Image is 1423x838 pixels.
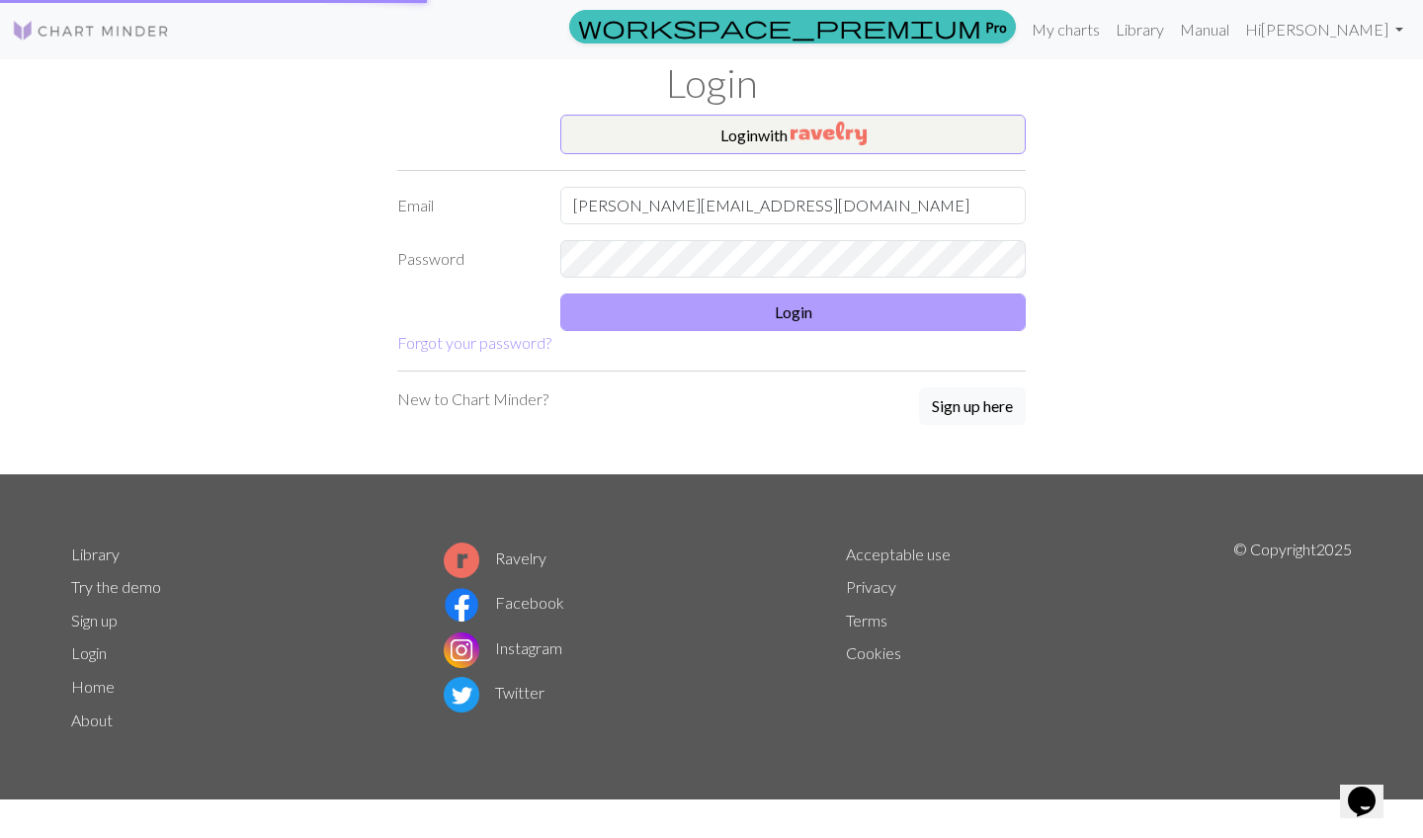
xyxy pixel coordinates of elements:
[71,711,113,729] a: About
[791,122,867,145] img: Ravelry
[59,59,1364,107] h1: Login
[1340,759,1403,818] iframe: chat widget
[71,677,115,696] a: Home
[560,115,1026,154] button: Loginwith
[919,387,1026,427] a: Sign up here
[569,10,1016,43] a: Pro
[578,13,981,41] span: workspace_premium
[397,333,551,352] a: Forgot your password?
[1024,10,1108,49] a: My charts
[71,643,107,662] a: Login
[444,683,544,702] a: Twitter
[71,545,120,563] a: Library
[560,293,1026,331] button: Login
[385,240,548,278] label: Password
[919,387,1026,425] button: Sign up here
[444,587,479,623] img: Facebook logo
[444,638,562,657] a: Instagram
[1233,538,1352,737] p: © Copyright 2025
[444,632,479,668] img: Instagram logo
[1237,10,1411,49] a: Hi[PERSON_NAME]
[1108,10,1172,49] a: Library
[444,593,564,612] a: Facebook
[385,187,548,224] label: Email
[444,677,479,712] img: Twitter logo
[846,643,901,662] a: Cookies
[444,543,479,578] img: Ravelry logo
[71,577,161,596] a: Try the demo
[71,611,118,629] a: Sign up
[846,611,887,629] a: Terms
[397,387,548,411] p: New to Chart Minder?
[444,548,546,567] a: Ravelry
[1172,10,1237,49] a: Manual
[12,19,170,42] img: Logo
[846,577,896,596] a: Privacy
[846,545,951,563] a: Acceptable use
